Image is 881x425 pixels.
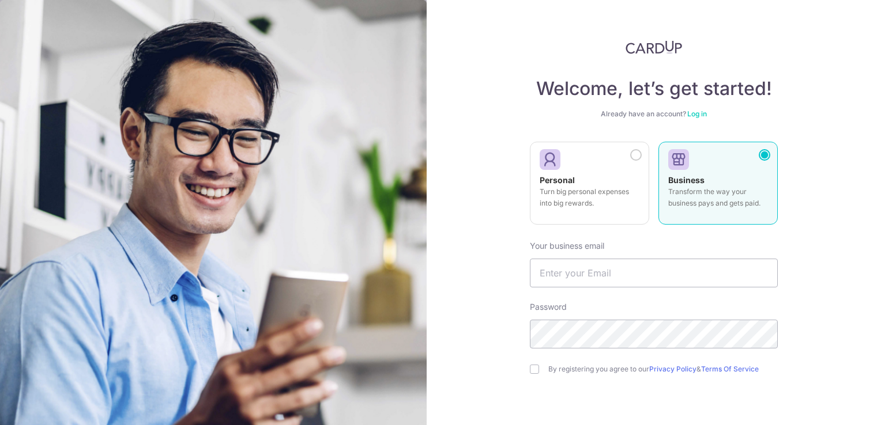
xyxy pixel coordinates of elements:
[530,240,604,252] label: Your business email
[701,365,759,373] a: Terms Of Service
[668,186,768,209] p: Transform the way your business pays and gets paid.
[649,365,696,373] a: Privacy Policy
[687,109,707,118] a: Log in
[530,142,649,232] a: Personal Turn big personal expenses into big rewards.
[540,186,639,209] p: Turn big personal expenses into big rewards.
[530,77,778,100] h4: Welcome, let’s get started!
[530,109,778,119] div: Already have an account?
[548,365,778,374] label: By registering you agree to our &
[658,142,778,232] a: Business Transform the way your business pays and gets paid.
[530,301,567,313] label: Password
[668,175,705,185] strong: Business
[540,175,575,185] strong: Personal
[530,259,778,287] input: Enter your Email
[626,40,682,54] img: CardUp Logo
